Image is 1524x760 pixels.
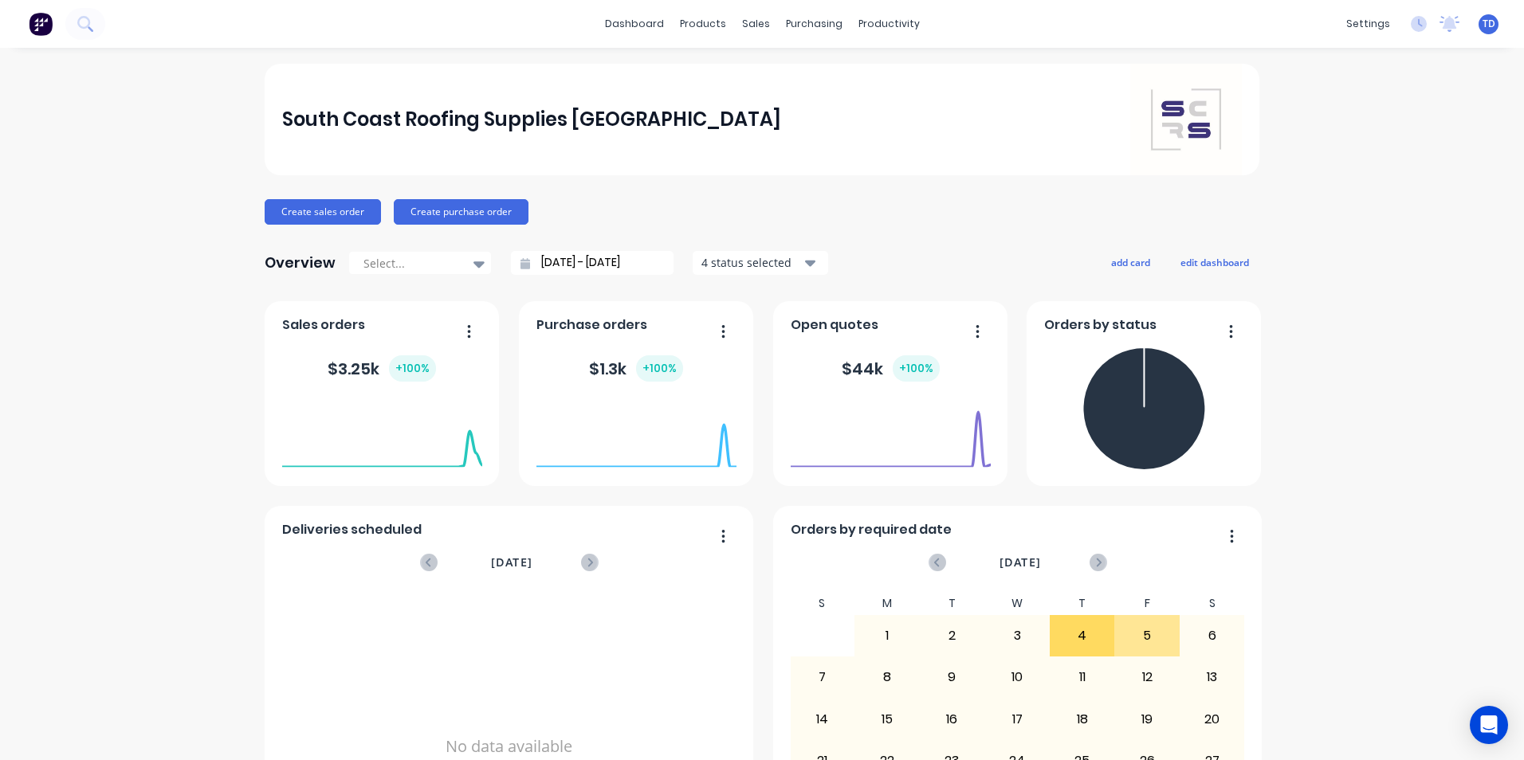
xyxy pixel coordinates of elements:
[921,657,984,697] div: 9
[855,657,919,697] div: 8
[597,12,672,36] a: dashboard
[985,657,1049,697] div: 10
[790,592,855,615] div: S
[1170,252,1259,272] button: edit dashboard
[265,199,381,225] button: Create sales order
[1115,699,1179,739] div: 19
[985,616,1049,656] div: 3
[893,355,940,382] div: + 100 %
[1338,12,1398,36] div: settings
[693,251,828,275] button: 4 status selected
[1130,64,1242,175] img: South Coast Roofing Supplies Southern Highlands
[1044,315,1157,335] span: Orders by status
[282,104,781,135] div: South Coast Roofing Supplies [GEOGRAPHIC_DATA]
[842,355,940,382] div: $ 44k
[854,592,920,615] div: M
[1180,699,1244,739] div: 20
[984,592,1050,615] div: W
[921,616,984,656] div: 2
[1051,657,1114,697] div: 11
[636,355,683,382] div: + 100 %
[791,657,854,697] div: 7
[1050,592,1115,615] div: T
[1101,252,1161,272] button: add card
[1114,592,1180,615] div: F
[672,12,734,36] div: products
[491,554,532,571] span: [DATE]
[920,592,985,615] div: T
[985,699,1049,739] div: 17
[29,12,53,36] img: Factory
[328,355,436,382] div: $ 3.25k
[1483,17,1495,31] span: TD
[389,355,436,382] div: + 100 %
[282,315,365,335] span: Sales orders
[394,199,528,225] button: Create purchase order
[1115,616,1179,656] div: 5
[791,315,878,335] span: Open quotes
[1000,554,1041,571] span: [DATE]
[1180,616,1244,656] div: 6
[1051,699,1114,739] div: 18
[1115,657,1179,697] div: 12
[536,315,647,335] span: Purchase orders
[589,355,683,382] div: $ 1.3k
[265,247,336,279] div: Overview
[1051,616,1114,656] div: 4
[734,12,778,36] div: sales
[1470,706,1508,744] div: Open Intercom Messenger
[855,616,919,656] div: 1
[921,699,984,739] div: 16
[791,699,854,739] div: 14
[855,699,919,739] div: 15
[701,254,802,271] div: 4 status selected
[1180,592,1245,615] div: S
[1180,657,1244,697] div: 13
[850,12,928,36] div: productivity
[778,12,850,36] div: purchasing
